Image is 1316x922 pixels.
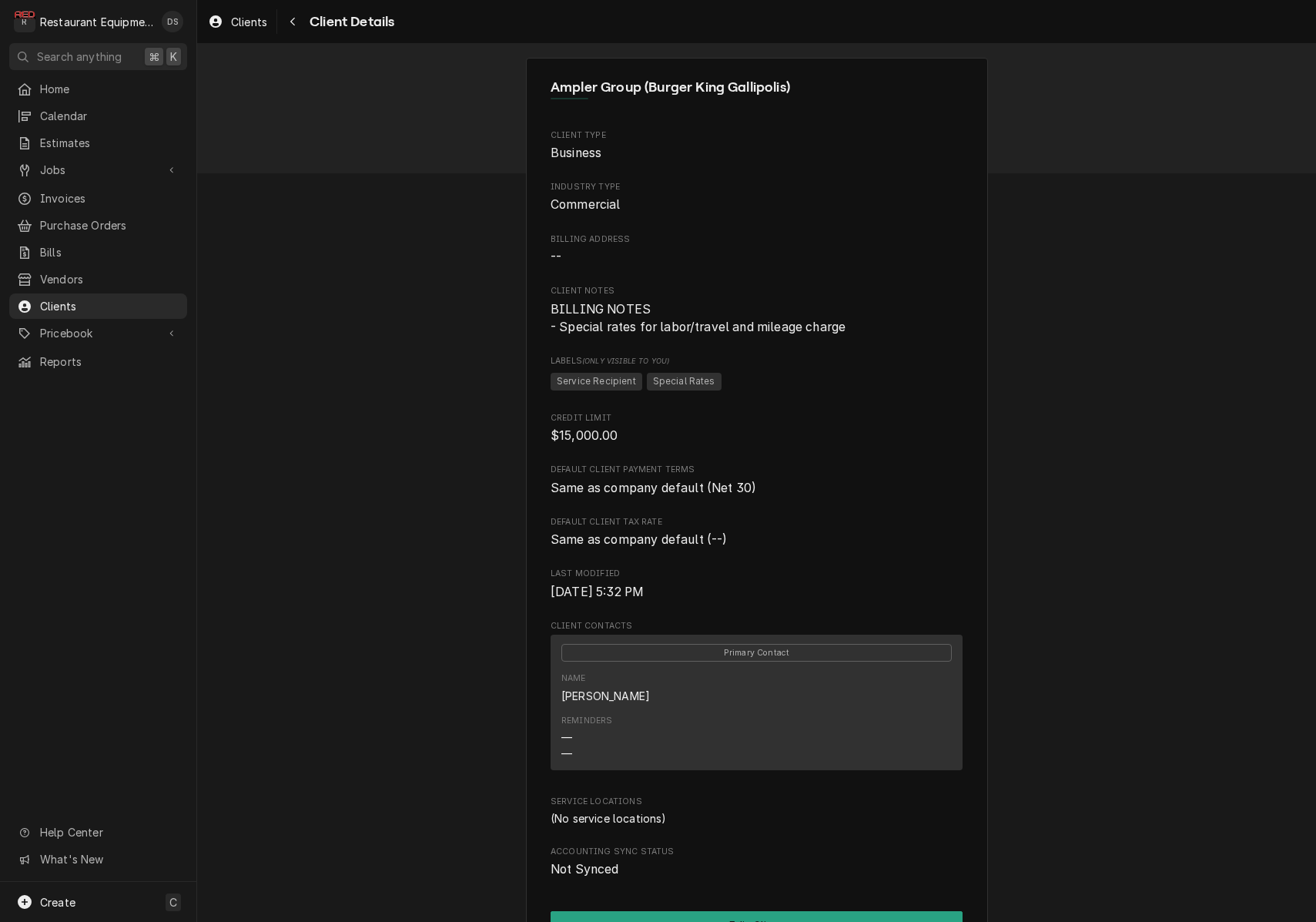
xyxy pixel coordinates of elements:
span: Vendors [40,271,179,287]
div: Contact [551,635,963,769]
span: Labels [551,355,963,367]
div: Client Contacts List [551,635,963,776]
span: Not Synced [551,862,619,877]
span: Service Locations [551,796,963,808]
a: Clients [202,9,273,35]
div: Service Locations [551,796,963,826]
div: Restaurant Equipment Diagnostics [40,14,153,30]
a: Go to What's New [9,847,187,872]
span: Search anything [37,49,122,65]
div: DS [162,11,183,32]
div: Detailed Information [551,129,963,879]
span: Service Recipient [551,373,642,391]
span: Accounting Sync Status [551,846,963,858]
span: Bills [40,244,179,260]
span: Client Type [551,129,963,142]
a: Calendar [9,103,187,129]
span: Calendar [40,108,179,124]
button: Navigate back [280,9,305,34]
span: Jobs [40,162,156,178]
span: Help Center [40,824,178,840]
div: Client Contacts [551,620,963,776]
span: Client Details [305,12,394,32]
span: Business [551,146,601,160]
span: Same as company default (--) [551,532,727,547]
a: Vendors [9,267,187,292]
span: $15,000.00 [551,428,618,443]
a: Clients [9,293,187,319]
span: ⌘ [149,49,159,65]
span: [DATE] 5:32 PM [551,585,644,599]
span: Clients [231,14,267,30]
span: -- [551,250,561,264]
span: Default Client Payment Terms [551,479,963,498]
a: Go to Help Center [9,820,187,845]
span: Special Rates [647,373,722,391]
div: Restaurant Equipment Diagnostics's Avatar [14,11,35,32]
span: Billing Address [551,233,963,246]
span: Reports [40,354,179,370]
a: Bills [9,240,187,265]
div: [PERSON_NAME] [561,688,650,704]
span: Client Notes [551,285,963,297]
span: Create [40,896,75,909]
a: Home [9,76,187,102]
span: Credit Limit [551,427,963,445]
div: Client Type [551,129,963,163]
div: — [561,729,572,746]
span: What's New [40,851,178,867]
span: Industry Type [551,196,963,214]
a: Invoices [9,186,187,211]
div: Derek Stewart's Avatar [162,11,183,32]
span: Credit Limit [551,412,963,424]
span: Client Contacts [551,620,963,632]
span: C [169,894,177,910]
div: Industry Type [551,181,963,214]
span: Default Client Payment Terms [551,464,963,476]
span: Client Type [551,144,963,163]
span: Purchase Orders [40,217,179,233]
a: Purchase Orders [9,213,187,238]
span: Accounting Sync Status [551,860,963,879]
span: [object Object] [551,370,963,394]
span: Same as company default (Net 30) [551,481,756,495]
span: Last Modified [551,568,963,580]
span: BILLING NOTES - Special rates for labor/travel and mileage charge [551,302,846,335]
button: Search anything⌘K [9,43,187,70]
span: Client Notes [551,300,963,337]
span: Estimates [40,135,179,151]
span: Clients [40,298,179,314]
span: (Only Visible to You) [582,357,669,365]
a: Go to Jobs [9,157,187,183]
div: Name [561,672,650,703]
div: Default Client Payment Terms [551,464,963,497]
span: Primary Contact [561,644,952,662]
div: R [14,11,35,32]
div: Billing Address [551,233,963,267]
div: — [561,746,572,762]
span: Default Client Tax Rate [551,531,963,549]
span: K [170,49,177,65]
span: Pricebook [40,325,156,341]
div: Last Modified [551,568,963,601]
div: Reminders [561,715,612,727]
span: Billing Address [551,248,963,267]
div: Accounting Sync Status [551,846,963,879]
span: Home [40,81,179,97]
a: Estimates [9,130,187,156]
div: [object Object] [551,355,963,393]
span: Default Client Tax Rate [551,516,963,528]
div: Service Locations List [551,810,963,826]
div: Reminders [561,715,612,762]
div: Name [561,672,586,685]
div: Credit Limit [551,412,963,445]
div: Client Information [551,77,963,110]
div: Client Notes [551,285,963,337]
span: Last Modified [551,583,963,602]
div: Default Client Tax Rate [551,516,963,549]
div: Primary [561,643,952,662]
a: Reports [9,349,187,374]
span: Commercial [551,197,621,212]
span: Name [551,77,963,98]
a: Go to Pricebook [9,320,187,346]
